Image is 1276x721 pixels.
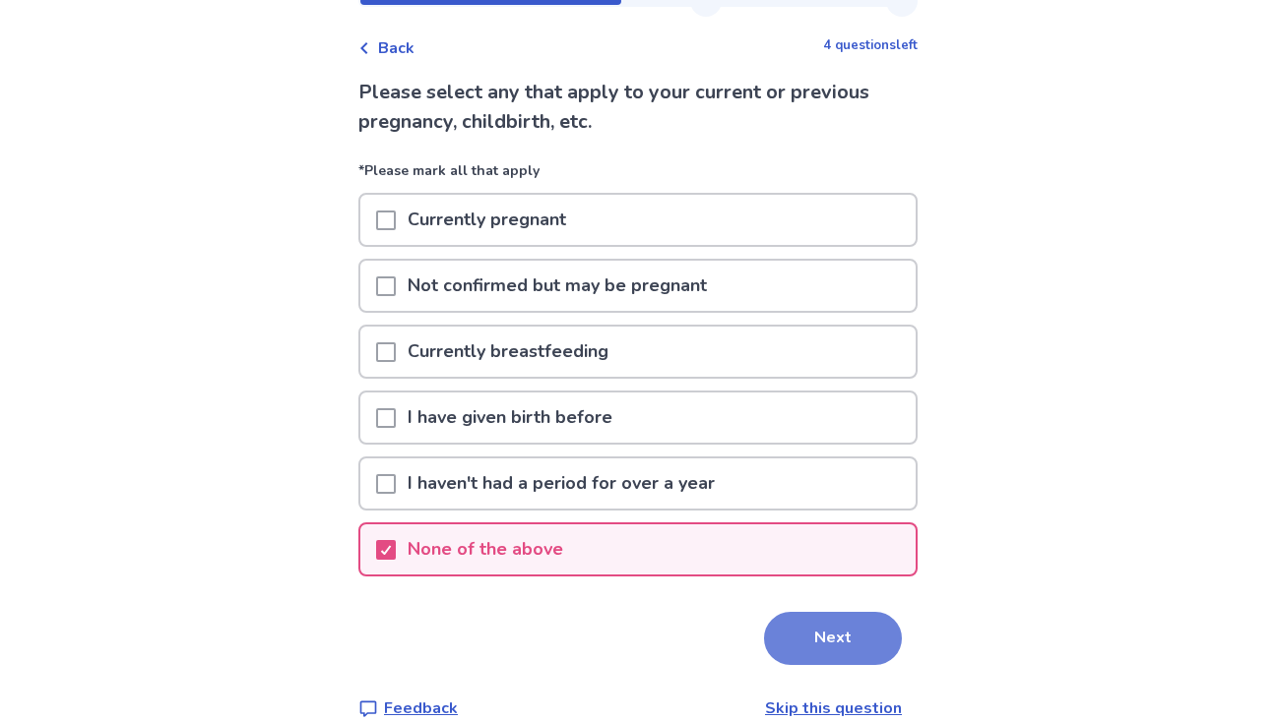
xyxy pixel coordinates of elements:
[384,696,458,720] p: Feedback
[396,458,727,509] p: I haven't had a period for over a year
[396,195,578,245] p: Currently pregnant
[396,392,624,443] p: I have given birth before
[396,524,575,574] p: None of the above
[396,261,719,311] p: Not confirmed but may be pregnant
[764,612,902,665] button: Next
[358,78,918,137] p: Please select any that apply to your current or previous pregnancy, childbirth, etc.
[765,697,902,719] a: Skip this question
[358,160,918,193] p: *Please mark all that apply
[823,36,918,56] p: 4 questions left
[396,327,620,377] p: Currently breastfeeding
[358,696,458,720] a: Feedback
[378,36,415,60] span: Back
